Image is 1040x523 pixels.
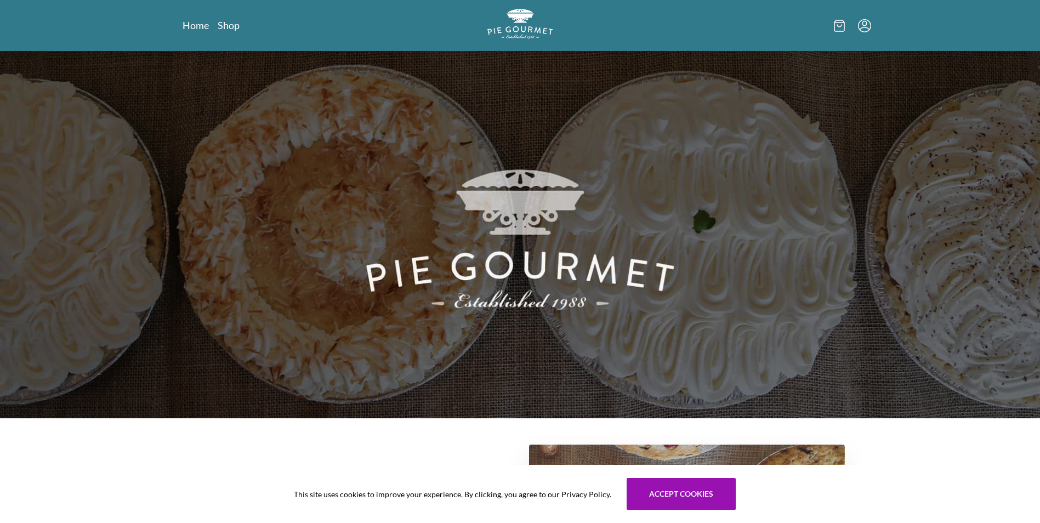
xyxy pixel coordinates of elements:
a: Logo [487,9,553,42]
h1: Our Story [204,462,503,479]
span: This site uses cookies to improve your experience. By clicking, you agree to our Privacy Policy. [294,488,611,500]
img: logo [487,9,553,39]
a: Home [183,19,209,32]
button: Menu [858,19,871,32]
a: Shop [218,19,240,32]
button: Accept cookies [627,478,736,510]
